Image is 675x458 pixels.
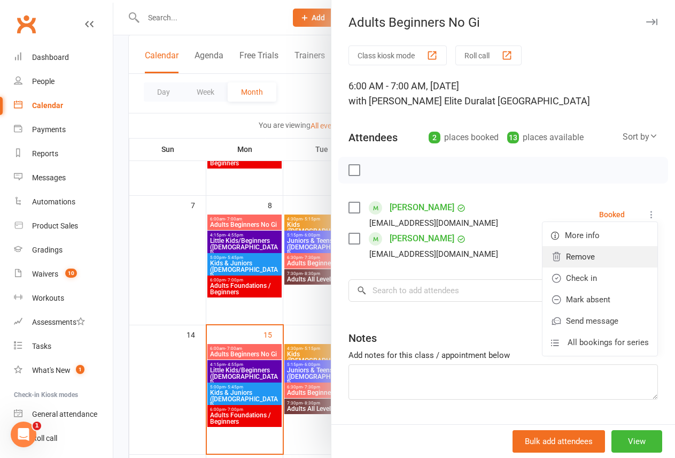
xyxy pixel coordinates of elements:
div: Product Sales [32,222,78,230]
span: More info [565,229,600,242]
div: Attendees [348,130,398,145]
a: [PERSON_NAME] [390,199,454,216]
a: More info [542,225,657,246]
div: Reports [32,149,58,158]
button: Class kiosk mode [348,45,447,65]
a: Calendar [14,94,113,118]
div: Dashboard [32,53,69,62]
span: 1 [76,365,84,374]
a: Dashboard [14,45,113,70]
button: View [611,430,662,453]
div: Booked [599,211,625,218]
input: Search to add attendees [348,279,658,302]
div: What's New [32,366,71,375]
iframe: Intercom live chat [11,422,36,447]
span: 1 [33,422,41,430]
a: Product Sales [14,214,113,238]
div: Roll call [32,434,57,442]
a: Remove [542,246,657,268]
div: 2 [429,132,440,143]
a: Automations [14,190,113,214]
a: Waivers 10 [14,262,113,286]
a: Assessments [14,310,113,334]
button: Roll call [455,45,522,65]
button: Bulk add attendees [513,430,605,453]
a: What's New1 [14,358,113,383]
span: All bookings for series [568,336,649,349]
a: Workouts [14,286,113,310]
div: places available [507,130,584,145]
a: General attendance kiosk mode [14,402,113,426]
div: Waivers [32,270,58,278]
div: Add notes for this class / appointment below [348,349,658,362]
span: 10 [65,269,77,278]
div: [EMAIL_ADDRESS][DOMAIN_NAME] [369,247,498,261]
a: Payments [14,118,113,142]
div: Calendar [32,101,63,110]
a: Tasks [14,334,113,358]
span: with [PERSON_NAME] Elite Dural [348,95,487,106]
a: Check in [542,268,657,289]
div: People [32,77,55,86]
div: 13 [507,132,519,143]
a: Mark absent [542,289,657,310]
div: Workouts [32,294,64,302]
a: Roll call [14,426,113,451]
div: Messages [32,173,66,182]
div: Tasks [32,342,51,350]
a: All bookings for series [542,332,657,353]
div: General attendance [32,410,97,418]
div: Automations [32,197,75,206]
a: Reports [14,142,113,166]
div: Adults Beginners No Gi [331,15,675,30]
a: Messages [14,166,113,190]
div: Assessments [32,318,85,326]
div: Payments [32,125,66,134]
div: Sort by [623,130,658,144]
div: Notes [348,331,377,346]
a: Send message [542,310,657,332]
div: [EMAIL_ADDRESS][DOMAIN_NAME] [369,216,498,230]
div: places booked [429,130,499,145]
a: [PERSON_NAME] [390,230,454,247]
a: People [14,70,113,94]
div: Gradings [32,246,63,254]
div: 6:00 AM - 7:00 AM, [DATE] [348,79,658,109]
a: Gradings [14,238,113,262]
span: at [GEOGRAPHIC_DATA] [487,95,590,106]
a: Clubworx [13,11,40,37]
